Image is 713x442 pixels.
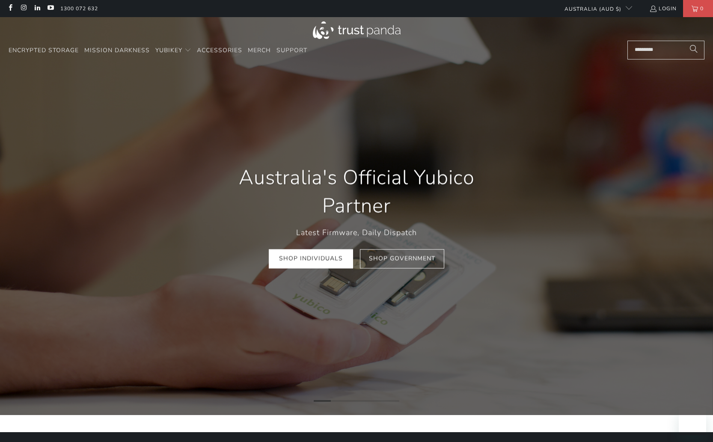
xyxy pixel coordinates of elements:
a: Trust Panda Australia on YouTube [47,5,54,12]
a: Shop Government [360,249,444,269]
a: Accessories [197,41,242,61]
a: 1300 072 632 [60,4,98,13]
span: YubiKey [155,46,182,54]
summary: YubiKey [155,41,191,61]
a: Encrypted Storage [9,41,79,61]
li: Page dot 3 [348,400,365,402]
nav: Translation missing: en.navigation.header.main_nav [9,41,307,61]
button: Search [683,41,704,59]
p: Latest Firmware, Daily Dispatch [215,226,498,239]
a: Login [649,4,677,13]
a: Trust Panda Australia on LinkedIn [33,5,41,12]
iframe: Button to launch messaging window [679,408,706,435]
span: Encrypted Storage [9,46,79,54]
a: Mission Darkness [84,41,150,61]
span: Merch [248,46,271,54]
a: Shop Individuals [269,249,353,269]
a: Trust Panda Australia on Instagram [20,5,27,12]
h1: Australia's Official Yubico Partner [215,164,498,220]
img: Trust Panda Australia [313,21,401,39]
li: Page dot 2 [331,400,348,402]
input: Search... [627,41,704,59]
li: Page dot 4 [365,400,382,402]
a: Trust Panda Australia on Facebook [6,5,14,12]
span: Support [276,46,307,54]
span: Mission Darkness [84,46,150,54]
li: Page dot 1 [314,400,331,402]
li: Page dot 5 [382,400,399,402]
a: Support [276,41,307,61]
span: Accessories [197,46,242,54]
a: Merch [248,41,271,61]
